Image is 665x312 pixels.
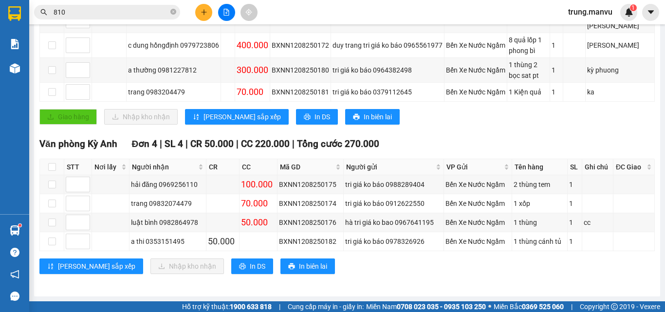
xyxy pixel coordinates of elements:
span: [PERSON_NAME] sắp xếp [58,261,135,272]
strong: 0369 525 060 [522,303,564,311]
span: | [236,138,239,149]
div: Bến Xe Nước Ngầm [445,236,510,247]
span: Cung cấp máy in - giấy in: [288,301,364,312]
div: Nhận: Bến Xe Nước Ngầm [85,57,158,77]
span: close-circle [170,9,176,15]
div: 1 thùng 2 bọc sat pt [509,59,548,81]
div: BXNN1208250182 [279,236,342,247]
td: Bến Xe Nước Ngầm [444,33,507,58]
td: Bến Xe Nước Ngầm [444,213,512,232]
td: BXNN1208250182 [277,232,344,251]
button: plus [195,4,212,21]
th: Tên hàng [512,159,568,175]
button: printerIn DS [296,109,338,125]
span: | [160,138,162,149]
div: BXNN1208250172 [272,40,329,51]
div: Bến Xe Nước Ngầm [445,198,510,209]
td: BXNN1208250180 [270,58,331,83]
th: Ghi chú [582,159,613,175]
div: BXNN1208250180 [272,65,329,75]
span: Hỗ trợ kỹ thuật: [182,301,272,312]
span: Văn phòng Kỳ Anh [39,138,117,149]
span: search [40,9,47,16]
div: tri giá ko báo 0964382498 [332,65,443,75]
span: CR 50.000 [190,138,234,149]
div: cc [584,217,611,228]
strong: 1900 633 818 [230,303,272,311]
td: Bến Xe Nước Ngầm [444,175,512,194]
div: 2 thùng tem [514,179,566,190]
span: trung.manvu [560,6,620,18]
span: ⚪️ [488,305,491,309]
div: luật bình 0982864978 [131,217,204,228]
span: caret-down [647,8,655,17]
span: Nơi lấy [94,162,119,172]
span: In biên lai [364,111,392,122]
div: kỳ phuong [587,65,653,75]
div: 1 [569,236,580,247]
div: 300.000 [237,63,268,77]
span: ĐC Giao [616,162,645,172]
span: In biên lai [299,261,327,272]
div: trang 0983204479 [128,87,219,97]
div: 1 [569,179,580,190]
img: warehouse-icon [10,225,20,236]
div: duy trang tri giá ko báo 0965561977 [332,40,443,51]
span: close-circle [170,8,176,17]
th: CR [206,159,239,175]
div: c dung hồngđịnh 0979723806 [128,40,219,51]
span: CC 220.000 [241,138,290,149]
div: BXNN1208250175 [279,179,342,190]
button: sort-ascending[PERSON_NAME] sắp xếp [185,109,289,125]
span: Mã GD [280,162,333,172]
span: printer [304,113,311,121]
div: ka [587,87,653,97]
div: 1 thùng cánh tủ [514,236,566,247]
span: printer [288,263,295,271]
div: hải đăng 0969256110 [131,179,204,190]
th: SL [568,159,582,175]
td: Bến Xe Nước Ngầm [444,83,507,102]
button: printerIn biên lai [280,258,335,274]
div: 1 Kiện quả [509,87,548,97]
div: 50.000 [241,216,276,229]
div: tri giá ko báo 0978326926 [345,236,442,247]
span: Miền Bắc [494,301,564,312]
button: printerIn DS [231,258,273,274]
div: 1 [552,87,561,97]
div: Bến Xe Nước Ngầm [445,179,510,190]
td: Bến Xe Nước Ngầm [444,194,512,213]
span: sort-ascending [47,263,54,271]
button: caret-down [642,4,659,21]
span: 1 [631,4,635,11]
img: icon-new-feature [625,8,633,17]
div: 8 quả lốp 1 phong bì [509,35,548,56]
img: solution-icon [10,39,20,49]
td: BXNN1208250175 [277,175,344,194]
div: Bến Xe Nước Ngầm [446,87,505,97]
td: Bến Xe Nước Ngầm [444,232,512,251]
div: tri giá ko báo 0912622550 [345,198,442,209]
div: tri giá ko báo 0379112645 [332,87,443,97]
th: CC [240,159,277,175]
span: In DS [250,261,265,272]
span: aim [245,9,252,16]
button: aim [240,4,258,21]
img: logo-vxr [8,6,21,21]
div: 1 [569,198,580,209]
div: tri giá ko báo 0988289404 [345,179,442,190]
div: 1 [569,217,580,228]
span: Người nhận [132,162,196,172]
strong: 0708 023 035 - 0935 103 250 [397,303,486,311]
span: Tổng cước 270.000 [297,138,379,149]
input: Tìm tên, số ĐT hoặc mã đơn [54,7,168,18]
text: VPKA1208250178 [44,41,122,52]
td: BXNN1208250172 [270,33,331,58]
th: STT [64,159,92,175]
button: downloadNhập kho nhận [104,109,178,125]
button: sort-ascending[PERSON_NAME] sắp xếp [39,258,143,274]
span: | [279,301,280,312]
button: printerIn biên lai [345,109,400,125]
div: hà tri giá ko bao 0967641195 [345,217,442,228]
span: | [185,138,188,149]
